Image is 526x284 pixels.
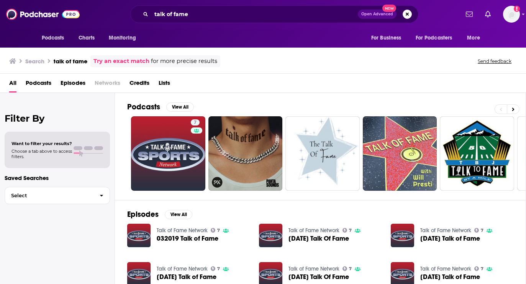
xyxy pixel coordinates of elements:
a: Talk of Fame Network [157,227,208,234]
a: 7 [342,228,352,233]
a: 7 [131,116,205,191]
a: Talk of Fame Network [288,227,339,234]
img: Podchaser - Follow, Share and Rate Podcasts [6,7,80,21]
button: open menu [462,31,490,45]
span: 7 [349,267,352,271]
a: 7 [211,228,220,233]
a: 7 [474,266,484,271]
a: 032019 Talk of Fame [157,235,218,242]
a: Show notifications dropdown [463,8,476,21]
span: For Business [371,33,401,43]
button: open menu [411,31,464,45]
a: PodcastsView All [127,102,194,112]
a: Show notifications dropdown [482,8,494,21]
div: Search podcasts, credits, & more... [130,5,418,23]
a: 02/20/2019 Talk of Fame [420,274,480,280]
button: Select [5,187,110,204]
span: 7 [217,229,220,232]
button: open menu [36,31,74,45]
a: Try an exact match [93,57,149,66]
span: 7 [217,267,220,271]
span: [DATE] Talk Of Fame [288,235,349,242]
a: Charts [74,31,100,45]
button: Send feedback [475,58,514,64]
span: Networks [95,77,120,92]
a: 11/21/2018 Talk Of Fame [288,274,349,280]
a: 7 [211,266,220,271]
a: Talk of Fame Network [288,266,339,272]
span: Charts [79,33,95,43]
button: View All [166,102,194,112]
span: More [467,33,480,43]
span: 7 [349,229,352,232]
span: New [382,5,396,12]
span: Want to filter your results? [11,141,72,146]
span: [DATE] Talk of Fame [420,274,480,280]
img: User Profile [503,6,520,23]
a: 7 [474,228,484,233]
a: Credits [129,77,149,92]
span: For Podcasters [416,33,452,43]
button: View All [165,210,192,219]
a: Talk of Fame Network [157,266,208,272]
span: 7 [194,119,197,127]
a: 7 [191,119,200,125]
a: Lists [159,77,170,92]
h3: talk of fame [54,58,87,65]
a: Talk of Fame Network [420,227,471,234]
a: 09/12/2018 Talk of Fame [420,235,480,242]
span: [DATE] Talk of Fame [420,235,480,242]
span: Choose a tab above to access filters. [11,149,72,159]
img: 04/11/2018 Talk Of Fame [259,224,282,247]
span: Logged in as jillgoldstein [503,6,520,23]
span: Podcasts [42,33,64,43]
span: Open Advanced [361,12,393,16]
span: for more precise results [151,57,217,66]
p: Saved Searches [5,174,110,182]
span: 7 [481,267,483,271]
input: Search podcasts, credits, & more... [151,8,358,20]
h2: Filter By [5,113,110,124]
a: 04/11/2018 Talk Of Fame [288,235,349,242]
svg: Add a profile image [514,6,520,12]
button: Open AdvancedNew [358,10,397,19]
h2: Podcasts [127,102,160,112]
a: Episodes [61,77,85,92]
a: Podcasts [26,77,51,92]
h3: Search [25,58,44,65]
a: All [9,77,16,92]
a: 7 [342,266,352,271]
img: 032019 Talk of Fame [127,224,151,247]
button: Show profile menu [503,6,520,23]
a: Talk of Fame Network [420,266,471,272]
a: EpisodesView All [127,210,192,219]
img: 09/12/2018 Talk of Fame [391,224,414,247]
span: [DATE] Talk Of Fame [288,274,349,280]
button: open menu [366,31,411,45]
h2: Episodes [127,210,159,219]
a: 06/13/2018 Talk of Fame [157,274,216,280]
span: Monitoring [109,33,136,43]
span: 7 [481,229,483,232]
span: [DATE] Talk of Fame [157,274,216,280]
span: Select [5,193,93,198]
button: open menu [103,31,146,45]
